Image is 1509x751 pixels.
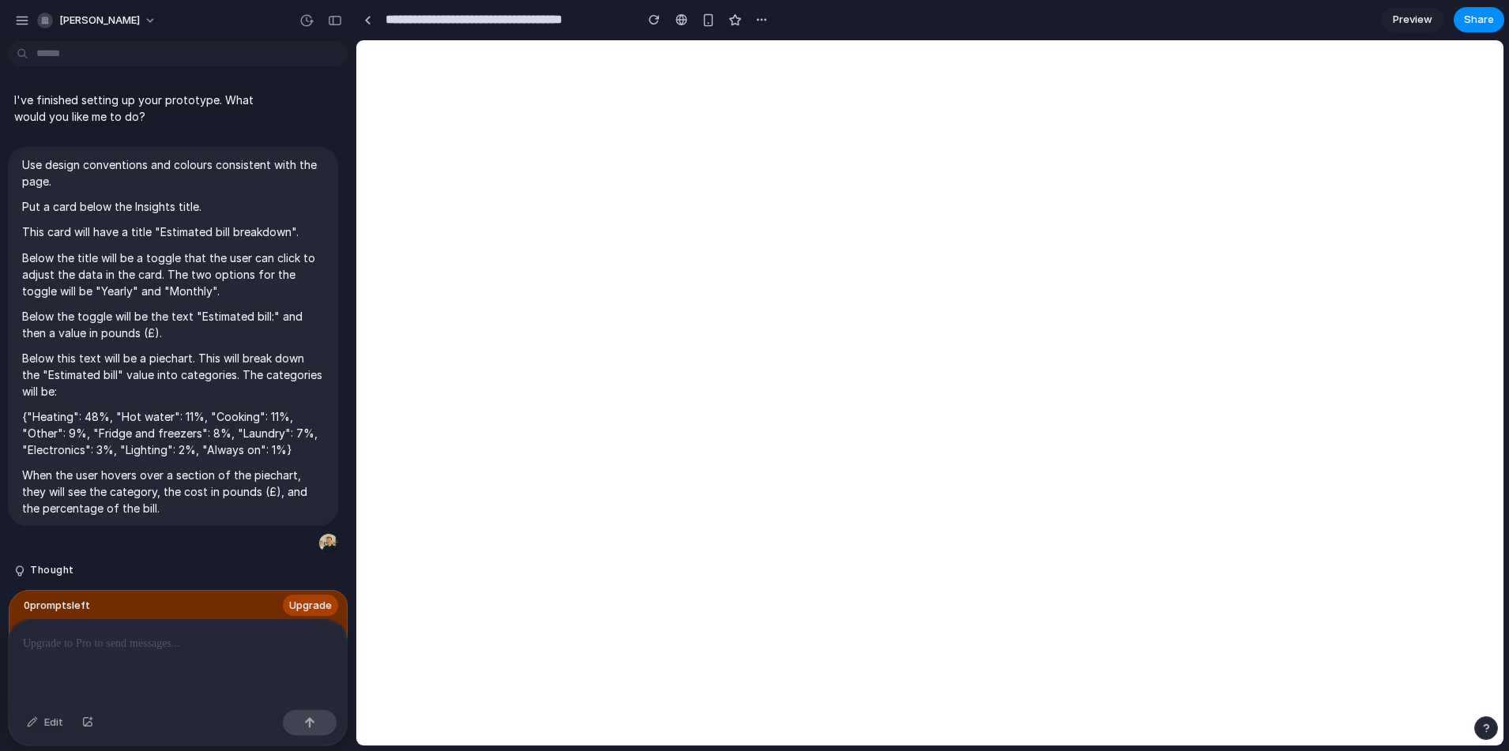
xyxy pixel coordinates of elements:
[22,223,324,240] p: This card will have a title "Estimated bill breakdown".
[1464,12,1494,28] span: Share
[289,598,332,614] span: Upgrade
[22,198,324,215] p: Put a card below the Insights title.
[22,250,324,299] p: Below the title will be a toggle that the user can click to adjust the data in the card. The two ...
[59,13,140,28] span: [PERSON_NAME]
[22,308,324,341] p: Below the toggle will be the text "Estimated bill:" and then a value in pounds (£).
[31,8,164,33] button: [PERSON_NAME]
[1381,7,1444,32] a: Preview
[22,408,324,458] p: {"Heating": 48%, "Hot water": 11%, "Cooking": 11%, "Other": 9%, "Fridge and freezers": 8%, "Laund...
[1393,12,1432,28] span: Preview
[283,595,338,617] button: Upgrade
[22,156,324,190] p: Use design conventions and colours consistent with the page.
[14,92,278,125] p: I've finished setting up your prototype. What would you like me to do?
[24,598,90,614] span: 0 prompt s left
[22,350,324,400] p: Below this text will be a piechart. This will break down the "Estimated bill" value into categori...
[22,467,324,516] p: When the user hovers over a section of the piechart, they will see the category, the cost in poun...
[1454,7,1504,32] button: Share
